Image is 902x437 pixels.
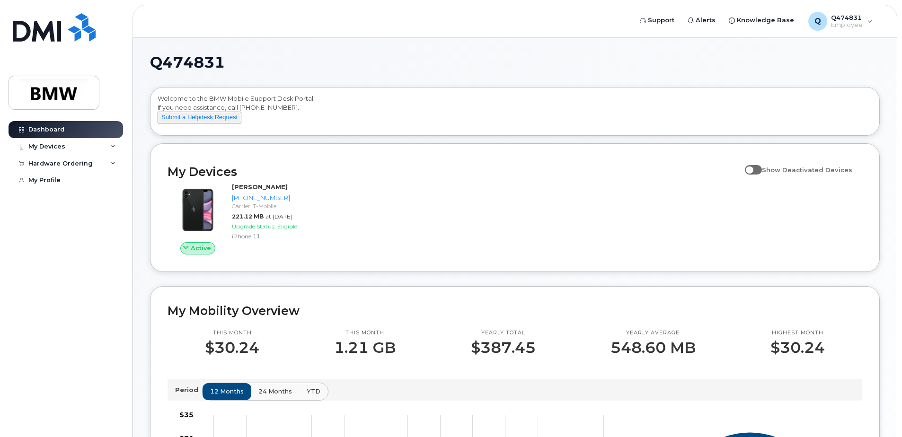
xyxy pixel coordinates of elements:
span: 24 months [258,387,292,396]
button: Submit a Helpdesk Request [158,112,241,123]
span: 221.12 MB [232,213,264,220]
span: Show Deactivated Devices [762,166,852,174]
p: 1.21 GB [334,339,396,356]
p: This month [205,329,259,337]
a: Active[PERSON_NAME][PHONE_NUMBER]Carrier: T-Mobile221.12 MBat [DATE]Upgrade Status:EligibleiPhone 11 [168,183,333,254]
span: at [DATE] [265,213,292,220]
img: iPhone_11.jpg [175,187,221,233]
p: $387.45 [471,339,536,356]
span: Eligible [277,223,297,230]
input: Show Deactivated Devices [745,161,752,168]
p: This month [334,329,396,337]
div: [PHONE_NUMBER] [232,193,329,202]
p: Period [175,385,202,394]
p: $30.24 [770,339,825,356]
span: Upgrade Status: [232,223,275,230]
p: 548.60 MB [610,339,696,356]
p: $30.24 [205,339,259,356]
iframe: Messenger Launcher [861,396,895,430]
p: Yearly total [471,329,536,337]
strong: [PERSON_NAME] [232,183,288,191]
span: Active [191,244,211,253]
div: Welcome to the BMW Mobile Support Desk Portal If you need assistance, call [PHONE_NUMBER]. [158,94,872,132]
div: iPhone 11 [232,232,329,240]
tspan: $35 [179,411,194,419]
p: Highest month [770,329,825,337]
span: Q474831 [150,55,225,70]
div: Carrier: T-Mobile [232,202,329,210]
a: Submit a Helpdesk Request [158,113,241,121]
h2: My Mobility Overview [168,304,862,318]
p: Yearly average [610,329,696,337]
span: YTD [307,387,320,396]
h2: My Devices [168,165,740,179]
